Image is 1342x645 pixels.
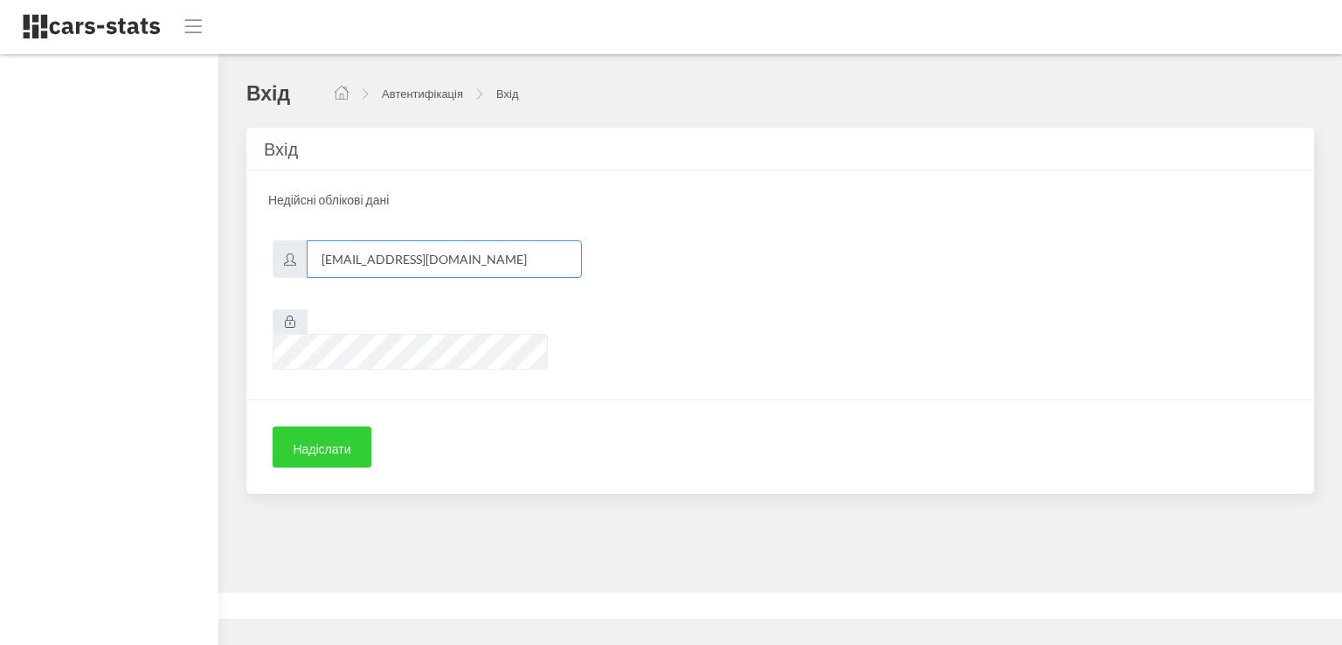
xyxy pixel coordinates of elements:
font: Надіслати [293,441,350,456]
input: Ім'я користувача [307,240,582,277]
a: Автентифікація [382,87,463,101]
font: Недійсні облікові дані [268,192,389,207]
a: Вхід [496,87,519,101]
img: бренд навігаційної панелі [22,13,162,40]
font: Вхід [246,80,290,105]
button: Надіслати [273,427,371,468]
font: Вхід [264,138,298,159]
